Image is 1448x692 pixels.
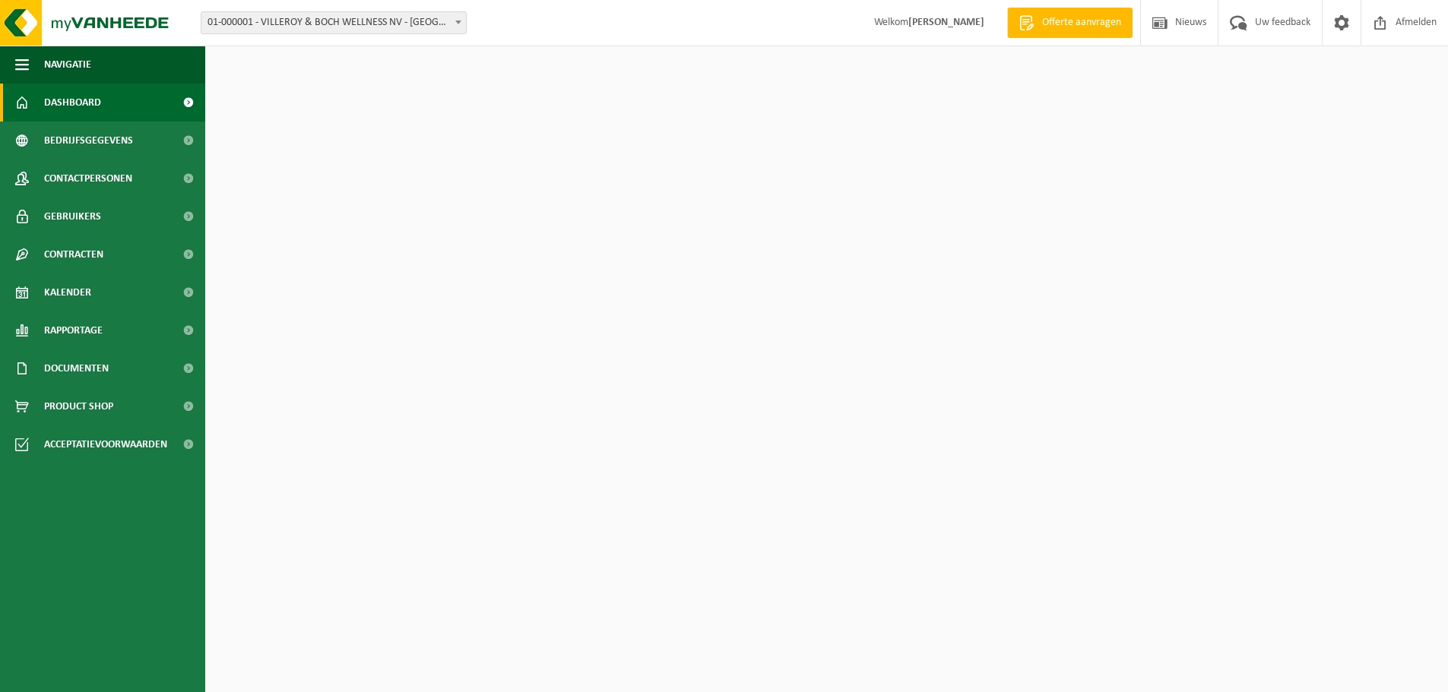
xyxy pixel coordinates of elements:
span: Contactpersonen [44,160,132,197]
span: Kalender [44,273,91,311]
span: Product Shop [44,387,113,425]
span: 01-000001 - VILLEROY & BOCH WELLNESS NV - ROESELARE [201,12,466,33]
span: Navigatie [44,46,91,84]
span: Bedrijfsgegevens [44,122,133,160]
span: Documenten [44,349,109,387]
strong: [PERSON_NAME] [908,17,984,28]
a: Offerte aanvragen [1007,8,1133,38]
span: Rapportage [44,311,103,349]
span: Contracten [44,235,103,273]
span: Acceptatievoorwaarden [44,425,167,463]
span: Dashboard [44,84,101,122]
span: Gebruikers [44,197,101,235]
span: Offerte aanvragen [1038,15,1125,30]
span: 01-000001 - VILLEROY & BOCH WELLNESS NV - ROESELARE [201,11,467,34]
